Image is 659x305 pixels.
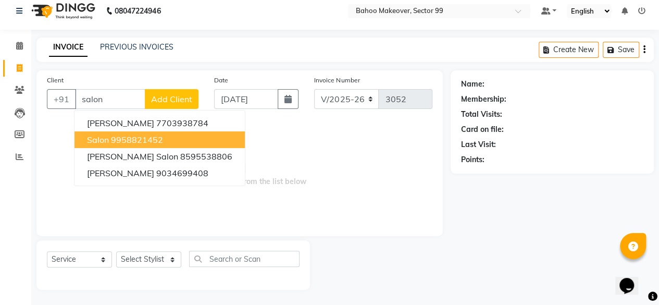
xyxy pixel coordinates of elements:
[461,124,504,135] div: Card on file:
[145,89,198,109] button: Add Client
[87,151,178,162] span: [PERSON_NAME] salon
[87,135,109,145] span: salon
[100,42,173,52] a: PREVIOUS INVOICES
[151,94,192,104] span: Add Client
[87,118,154,128] span: [PERSON_NAME]
[461,154,484,165] div: Points:
[49,38,88,57] a: INVOICE
[461,94,506,105] div: Membership:
[111,135,163,145] ngb-highlight: 9958821452
[603,42,639,58] button: Save
[87,168,154,178] span: [PERSON_NAME]
[75,89,145,109] input: Search by Name/Mobile/Email/Code
[461,79,484,90] div: Name:
[539,42,599,58] button: Create New
[156,118,208,128] ngb-highlight: 7703938784
[47,76,64,85] label: Client
[180,151,232,162] ngb-highlight: 8595538806
[461,139,496,150] div: Last Visit:
[156,168,208,178] ngb-highlight: 9034699408
[47,121,432,226] span: Select & add items from the list below
[314,76,359,85] label: Invoice Number
[461,109,502,120] div: Total Visits:
[47,89,76,109] button: +91
[214,76,228,85] label: Date
[615,263,649,295] iframe: chat widget
[189,251,300,267] input: Search or Scan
